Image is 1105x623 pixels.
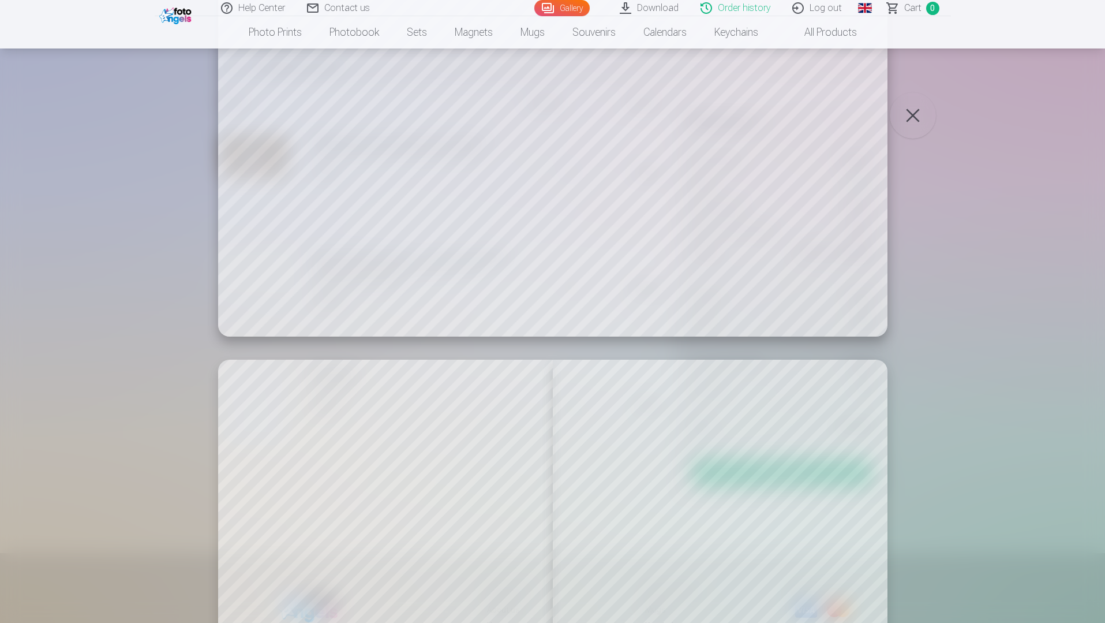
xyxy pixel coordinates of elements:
span: Сart [904,1,922,15]
a: Magnets [441,16,507,49]
a: Calendars [630,16,701,49]
span: 0 [926,2,939,15]
a: Photobook [316,16,393,49]
a: Souvenirs [559,16,630,49]
a: Keychains [701,16,772,49]
img: /fa2 [159,5,194,24]
a: Photo prints [235,16,316,49]
a: Sets [393,16,441,49]
a: All products [772,16,871,49]
a: Mugs [507,16,559,49]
